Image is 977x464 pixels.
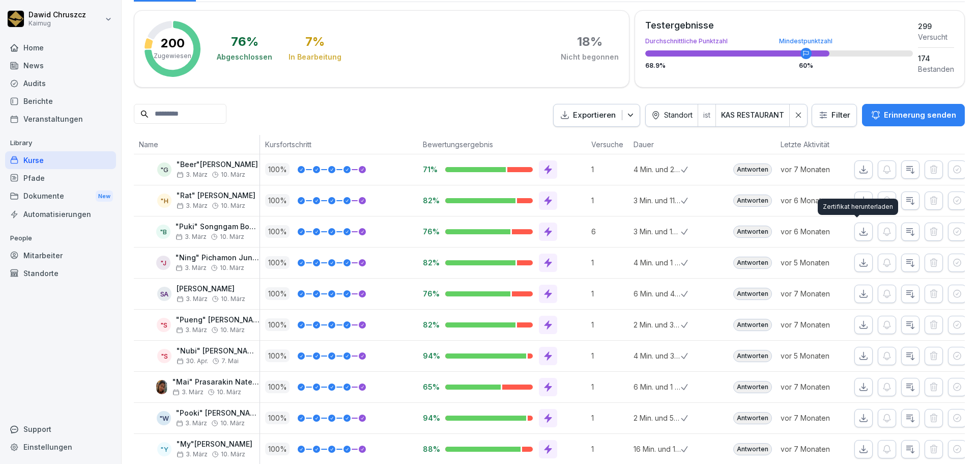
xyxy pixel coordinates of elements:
p: vor 6 Monaten [781,195,854,206]
div: Versucht [918,32,954,42]
p: vor 5 Monaten [781,257,854,268]
p: vor 6 Monaten [781,226,854,237]
p: vor 7 Monaten [781,444,854,454]
span: 3. März [173,389,204,396]
span: 10. März [220,233,244,240]
p: "Rat" [PERSON_NAME] [177,192,255,200]
p: 100 % [265,349,290,362]
div: 60 % [799,63,813,69]
p: People [5,230,116,247]
p: vor 7 Monaten [781,381,854,392]
span: 3. März [176,326,207,334]
div: Nicht begonnen [561,52,619,62]
p: vor 7 Monaten [781,319,854,330]
div: Antworten [733,288,772,300]
p: 16 Min. und 12 Sek. [634,444,681,454]
p: 1 [591,164,628,175]
p: Bewertungsergebnis [423,139,581,150]
p: vor 7 Monaten [781,164,854,175]
a: News [5,57,116,74]
div: Mitarbeiter [5,247,116,264]
span: 3. März [177,295,208,303]
span: 10. März [220,264,244,271]
p: 100 % [265,318,290,331]
p: vor 7 Monaten [781,413,854,423]
button: Filter [812,104,856,126]
p: 1 [591,195,628,206]
div: Support [5,420,116,438]
a: Pfade [5,169,116,187]
a: Berichte [5,92,116,110]
span: 3. März [176,420,207,427]
div: "S [157,318,171,332]
div: In Bearbeitung [289,52,341,62]
div: Antworten [733,412,772,424]
p: 1 [591,444,628,454]
span: 10. März [220,326,245,334]
div: Dokumente [5,187,116,206]
div: "Y [157,442,171,456]
div: 174 [918,53,954,64]
p: 100 % [265,287,290,300]
p: 200 [161,37,185,49]
p: 4 Min. und 35 Sek. [634,350,681,361]
p: 6 [591,226,628,237]
p: 94% [423,413,437,423]
p: 76% [423,289,437,298]
p: 1 [591,381,628,392]
button: Erinnerung senden [862,104,965,126]
p: 65% [423,382,437,392]
a: Audits [5,74,116,92]
p: 6 Min. und 49 Sek. [634,288,681,299]
p: 1 [591,257,628,268]
div: Antworten [733,226,772,238]
a: Kurse [5,151,116,169]
p: 1 [591,350,628,361]
div: Filter [818,110,850,120]
div: Testergebnisse [645,21,913,30]
p: 100 % [265,194,290,207]
a: Standorte [5,264,116,282]
p: Dauer [634,139,676,150]
span: 3. März [176,264,207,271]
div: 299 [918,21,954,32]
p: 2 Min. und 39 Sek. [634,319,681,330]
p: "Puki" Songngam Boonlom [176,223,260,231]
p: "My"[PERSON_NAME] [177,440,252,449]
div: 68.9 % [645,63,913,69]
p: 76% [423,227,437,236]
div: Veranstaltungen [5,110,116,128]
p: 1 [591,319,628,330]
div: "W [157,411,171,425]
a: Einstellungen [5,438,116,456]
p: vor 5 Monaten [781,350,854,361]
p: 71% [423,165,437,174]
span: 10. März [221,202,245,209]
div: "S [157,349,171,363]
span: 30. Apr. [177,358,208,365]
div: Bestanden [918,64,954,74]
span: 7. Mai [221,358,239,365]
div: Durchschnittliche Punktzahl [645,38,913,44]
p: 94% [423,351,437,361]
span: 3. März [176,233,207,240]
div: KAS RESTAURANT [721,110,784,120]
p: 3 Min. und 19 Sek. [634,226,681,237]
p: "Pooki" [PERSON_NAME] [176,409,260,418]
p: 6 Min. und 1 Sek. [634,381,681,392]
a: Automatisierungen [5,205,116,223]
span: 10. März [221,171,245,178]
p: "Mai" Prasarakin Natechnanok [173,378,260,387]
p: 88% [423,444,437,454]
p: "Nubi" [PERSON_NAME] [177,347,260,356]
div: Abgeschlossen [217,52,272,62]
div: "B [156,225,170,239]
p: Erinnerung senden [884,110,956,121]
p: 100 % [265,163,290,176]
div: Antworten [733,163,772,176]
p: Letzte Aktivität [781,139,849,150]
div: Antworten [733,195,772,207]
